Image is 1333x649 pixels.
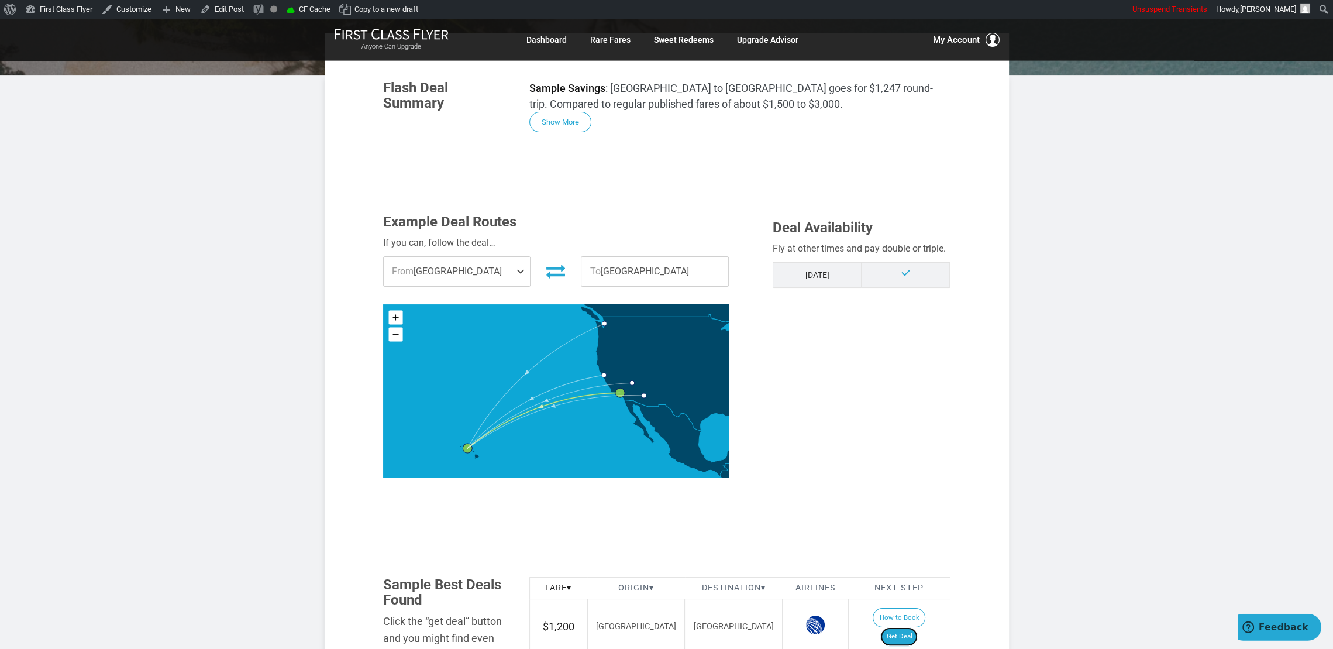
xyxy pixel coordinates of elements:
[615,388,632,397] g: Los Angeles
[384,257,531,286] span: [GEOGRAPHIC_DATA]
[685,577,783,599] th: Destination
[392,266,414,277] span: From
[1132,5,1207,13] span: Unsuspend Transients
[590,29,631,50] a: Rare Fares
[933,33,1000,47] button: My Account
[642,393,652,398] g: Phoenix
[761,583,766,593] span: ▾
[581,257,728,286] span: [GEOGRAPHIC_DATA]
[773,219,873,236] span: Deal Availability
[602,373,612,377] g: San Francisco
[596,621,676,631] span: [GEOGRAPHIC_DATA]
[654,29,714,50] a: Sweet Redeems
[783,577,849,599] th: Airlines
[873,608,925,628] button: How to Book
[334,28,449,51] a: First Class FlyerAnyone Can Upgrade
[1238,614,1321,643] iframe: Opens a widget where you can find more information
[624,400,741,477] path: Mexico
[383,577,512,608] h3: Sample Best Deals Found
[587,577,685,599] th: Origin
[529,80,950,112] p: : [GEOGRAPHIC_DATA] to [GEOGRAPHIC_DATA] goes for $1,247 round-trip. Compared to regular publishe...
[334,43,449,51] small: Anyone Can Upgrade
[694,621,774,631] span: [GEOGRAPHIC_DATA]
[383,214,516,230] span: Example Deal Routes
[880,627,918,646] a: Get Deal
[539,258,572,284] button: Invert Route Direction
[1240,5,1296,13] span: [PERSON_NAME]
[773,262,862,287] td: [DATE]
[590,266,601,277] span: To
[463,444,480,453] g: Honolulu
[773,241,950,256] div: Fly at other times and pay double or triple.
[529,112,591,132] button: Show More
[933,33,980,47] span: My Account
[383,235,729,250] div: If you can, follow the deal…
[649,583,654,593] span: ▾
[721,463,736,480] path: Guatemala
[602,321,612,326] g: Seattle
[543,620,574,633] span: $1,200
[526,29,567,50] a: Dashboard
[334,28,449,40] img: First Class Flyer
[737,29,798,50] a: Upgrade Advisor
[630,380,640,385] g: Las Vegas
[567,583,571,593] span: ▾
[529,577,587,599] th: Fare
[529,82,605,94] strong: Sample Savings
[849,577,950,599] th: Next Step
[383,80,512,111] h3: Flash Deal Summary
[806,616,825,634] span: United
